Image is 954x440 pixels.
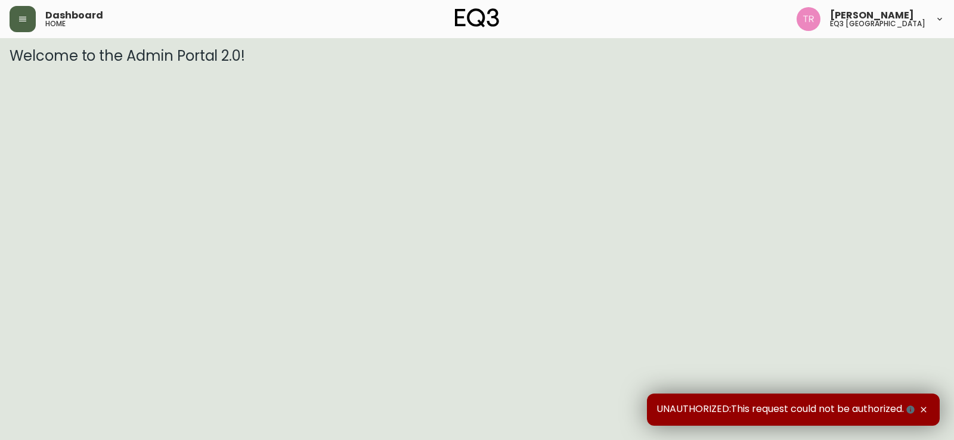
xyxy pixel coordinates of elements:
[830,11,914,20] span: [PERSON_NAME]
[45,11,103,20] span: Dashboard
[455,8,499,27] img: logo
[797,7,820,31] img: 214b9049a7c64896e5c13e8f38ff7a87
[830,20,925,27] h5: eq3 [GEOGRAPHIC_DATA]
[10,48,944,64] h3: Welcome to the Admin Portal 2.0!
[45,20,66,27] h5: home
[656,403,917,416] span: UNAUTHORIZED:This request could not be authorized.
